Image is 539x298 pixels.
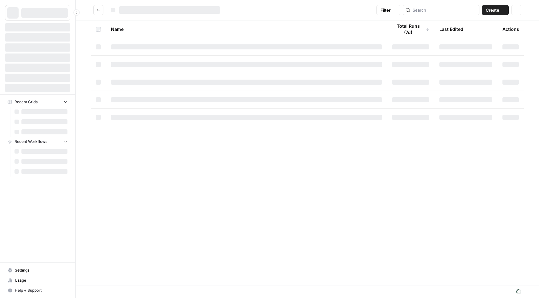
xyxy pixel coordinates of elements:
button: Recent Workflows [5,137,70,146]
div: Total Runs (7d) [392,20,429,38]
a: Settings [5,265,70,275]
button: Create [482,5,509,15]
button: Recent Grids [5,97,70,107]
input: Search [413,7,477,13]
button: Go back [93,5,103,15]
div: Name [111,20,382,38]
span: Settings [15,267,67,273]
span: Recent Grids [14,99,38,105]
span: Filter [380,7,391,13]
button: Help + Support [5,285,70,295]
div: Last Edited [439,20,463,38]
span: Usage [15,278,67,283]
span: Recent Workflows [14,139,47,144]
span: Help + Support [15,288,67,293]
a: Usage [5,275,70,285]
button: Filter [376,5,400,15]
span: Create [486,7,499,13]
div: Actions [502,20,519,38]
